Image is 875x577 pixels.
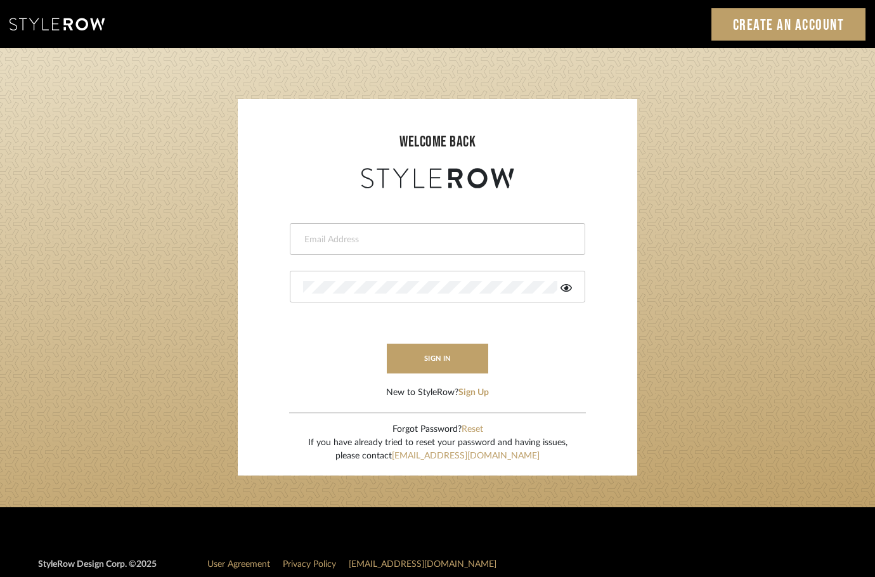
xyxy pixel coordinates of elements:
a: User Agreement [207,560,270,569]
button: Reset [462,423,483,436]
button: sign in [387,344,488,373]
a: [EMAIL_ADDRESS][DOMAIN_NAME] [392,451,540,460]
a: Create an Account [711,8,866,41]
a: [EMAIL_ADDRESS][DOMAIN_NAME] [349,560,496,569]
div: New to StyleRow? [386,386,489,399]
div: If you have already tried to reset your password and having issues, please contact [308,436,567,463]
input: Email Address [303,233,569,246]
a: Privacy Policy [283,560,336,569]
div: Forgot Password? [308,423,567,436]
div: welcome back [250,131,625,153]
button: Sign Up [458,386,489,399]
